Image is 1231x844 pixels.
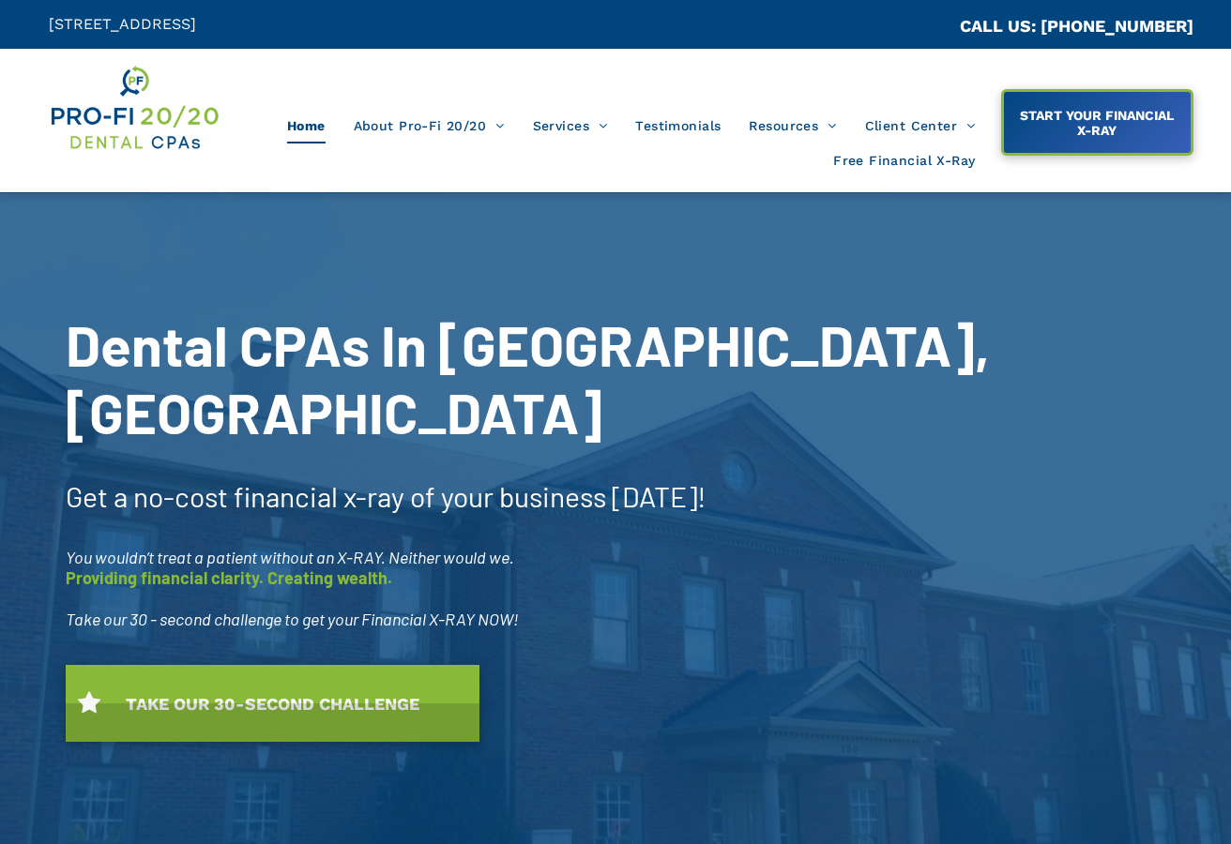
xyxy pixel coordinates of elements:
[133,479,404,513] span: no-cost financial x-ray
[273,108,340,143] a: Home
[621,108,735,143] a: Testimonials
[735,108,850,143] a: Resources
[960,16,1193,36] a: CALL US: [PHONE_NUMBER]
[880,18,960,36] span: CA::CALLC
[851,108,990,143] a: Client Center
[66,665,479,742] a: TAKE OUR 30-SECOND CHALLENGE
[49,15,196,33] span: [STREET_ADDRESS]
[519,108,622,143] a: Services
[66,609,519,629] span: Take our 30 - second challenge to get your Financial X-RAY NOW!
[119,685,426,723] span: TAKE OUR 30-SECOND CHALLENGE
[1005,98,1188,147] span: START YOUR FINANCIAL X-RAY
[66,479,128,513] span: Get a
[66,310,990,445] span: Dental CPAs In [GEOGRAPHIC_DATA], [GEOGRAPHIC_DATA]
[1001,89,1193,156] a: START YOUR FINANCIAL X-RAY
[340,108,519,143] a: About Pro-Fi 20/20
[66,547,514,567] span: You wouldn’t treat a patient without an X-RAY. Neither would we.
[410,479,707,513] span: of your business [DATE]!
[819,143,989,179] a: Free Financial X-Ray
[49,63,220,153] img: Get Dental CPA Consulting, Bookkeeping, & Bank Loans
[66,567,392,588] span: Providing financial clarity. Creating wealth.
